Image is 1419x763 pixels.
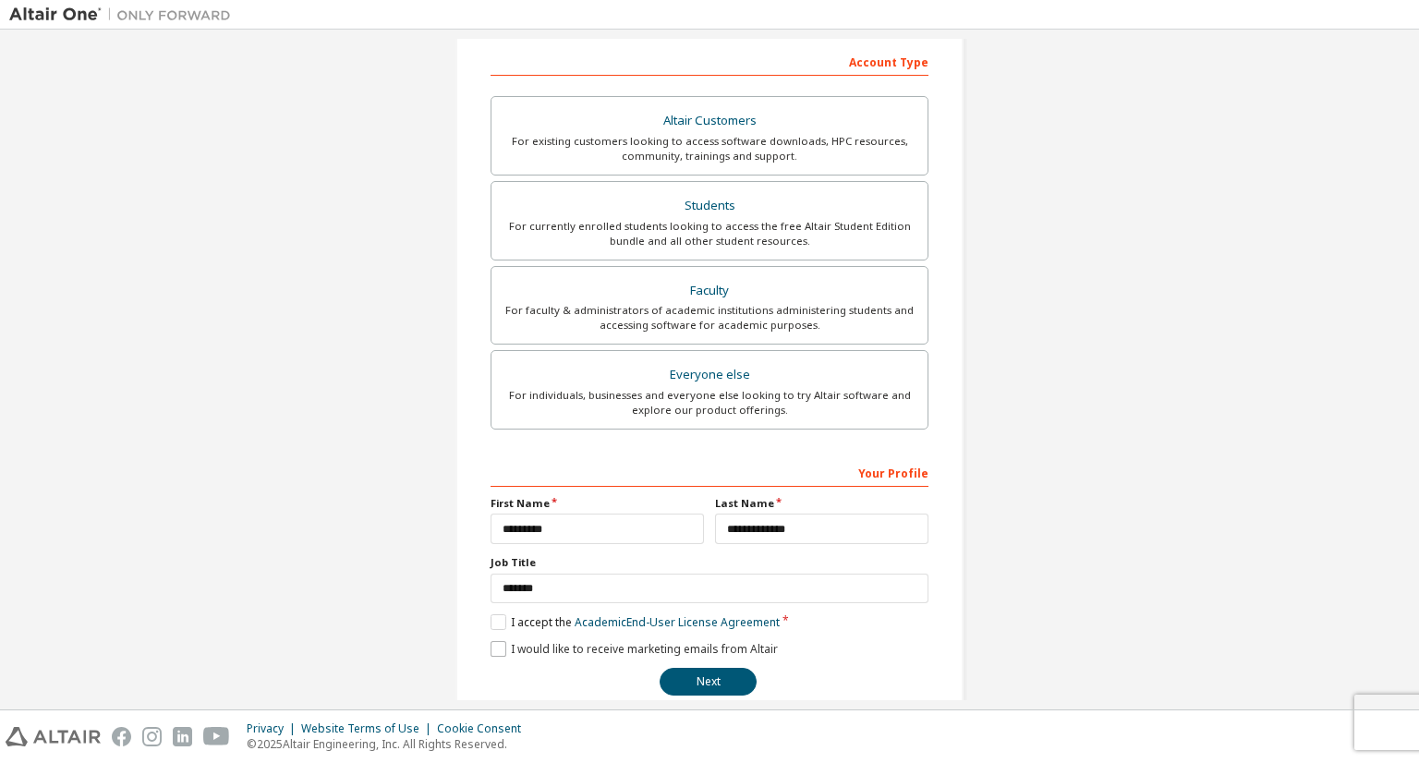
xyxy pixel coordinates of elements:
[247,721,301,736] div: Privacy
[173,727,192,746] img: linkedin.svg
[503,134,916,163] div: For existing customers looking to access software downloads, HPC resources, community, trainings ...
[503,219,916,248] div: For currently enrolled students looking to access the free Altair Student Edition bundle and all ...
[575,614,780,630] a: Academic End-User License Agreement
[503,303,916,333] div: For faculty & administrators of academic institutions administering students and accessing softwa...
[247,736,532,752] p: © 2025 Altair Engineering, Inc. All Rights Reserved.
[491,46,928,76] div: Account Type
[203,727,230,746] img: youtube.svg
[301,721,437,736] div: Website Terms of Use
[491,641,778,657] label: I would like to receive marketing emails from Altair
[503,362,916,388] div: Everyone else
[142,727,162,746] img: instagram.svg
[660,668,757,696] button: Next
[6,727,101,746] img: altair_logo.svg
[503,278,916,304] div: Faculty
[112,727,131,746] img: facebook.svg
[9,6,240,24] img: Altair One
[491,555,928,570] label: Job Title
[715,496,928,511] label: Last Name
[503,193,916,219] div: Students
[491,614,780,630] label: I accept the
[437,721,532,736] div: Cookie Consent
[503,388,916,418] div: For individuals, businesses and everyone else looking to try Altair software and explore our prod...
[491,457,928,487] div: Your Profile
[491,496,704,511] label: First Name
[503,108,916,134] div: Altair Customers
